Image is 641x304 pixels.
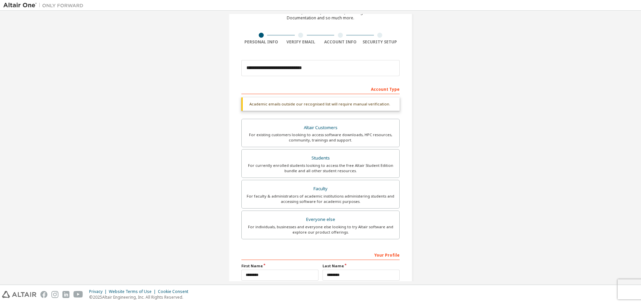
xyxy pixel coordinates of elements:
div: Account Type [241,83,400,94]
img: linkedin.svg [62,291,69,298]
div: Cookie Consent [158,289,192,294]
div: For currently enrolled students looking to access the free Altair Student Edition bundle and all ... [246,163,395,174]
div: Academic emails outside our recognised list will require manual verification. [241,97,400,111]
div: Verify Email [281,39,321,45]
div: Faculty [246,184,395,194]
div: Students [246,154,395,163]
label: Last Name [323,263,400,269]
p: © 2025 Altair Engineering, Inc. All Rights Reserved. [89,294,192,300]
div: Altair Customers [246,123,395,132]
label: First Name [241,263,318,269]
img: altair_logo.svg [2,291,36,298]
div: Personal Info [241,39,281,45]
img: Altair One [3,2,87,9]
div: Your Profile [241,249,400,260]
div: Privacy [89,289,109,294]
div: Security Setup [360,39,400,45]
img: facebook.svg [40,291,47,298]
div: For faculty & administrators of academic institutions administering students and accessing softwa... [246,194,395,204]
div: Everyone else [246,215,395,224]
div: Website Terms of Use [109,289,158,294]
img: youtube.svg [73,291,83,298]
div: Account Info [320,39,360,45]
div: For existing customers looking to access software downloads, HPC resources, community, trainings ... [246,132,395,143]
div: For Free Trials, Licenses, Downloads, Learning & Documentation and so much more. [274,10,367,21]
img: instagram.svg [51,291,58,298]
div: For individuals, businesses and everyone else looking to try Altair software and explore our prod... [246,224,395,235]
